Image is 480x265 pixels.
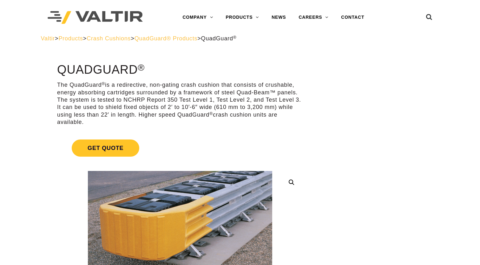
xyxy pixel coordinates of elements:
[72,139,139,157] span: Get Quote
[265,11,292,24] a: NEWS
[201,35,237,42] span: QuadGuard
[57,132,303,164] a: Get Quote
[233,35,237,40] sup: ®
[102,81,105,86] sup: ®
[57,81,303,126] p: The QuadGuard is a redirective, non-gating crash cushion that consists of crushable, energy absor...
[41,35,439,42] div: > > > >
[57,63,303,77] h1: QuadGuard
[209,111,213,116] sup: ®
[87,35,131,42] a: Crash Cushions
[138,62,145,72] sup: ®
[135,35,198,42] a: QuadGuard® Products
[292,11,335,24] a: CAREERS
[286,177,297,188] a: 🔍
[335,11,371,24] a: CONTACT
[176,11,219,24] a: COMPANY
[41,35,55,42] a: Valtir
[48,11,143,24] img: Valtir
[219,11,265,24] a: PRODUCTS
[58,35,83,42] a: Products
